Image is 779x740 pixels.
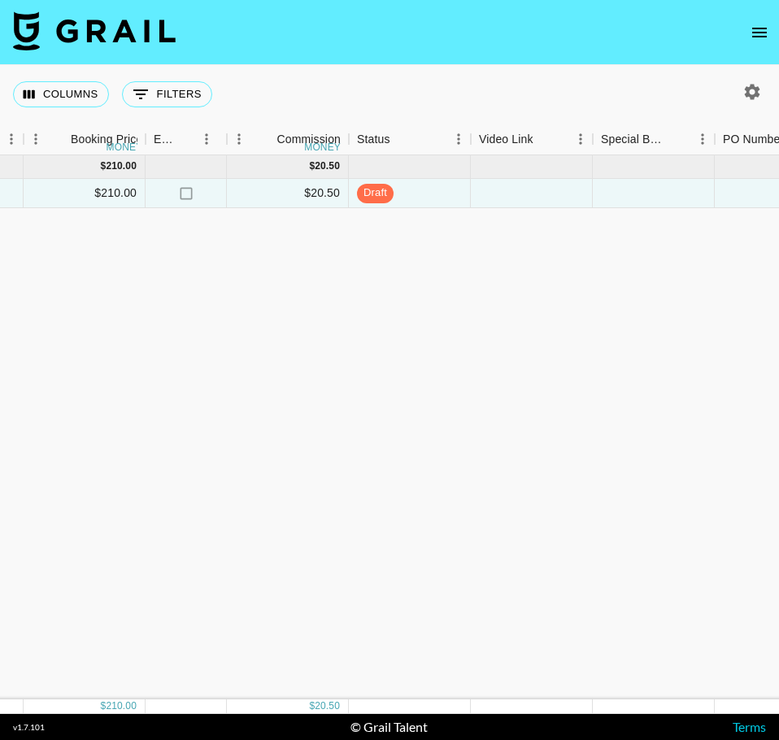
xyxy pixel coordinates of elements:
button: Select columns [13,81,109,107]
div: © Grail Talent [350,719,428,735]
button: Sort [48,128,71,150]
div: Special Booking Type [593,124,715,155]
div: money [107,142,143,152]
button: Sort [533,128,556,150]
div: Commission [276,124,341,155]
div: Video Link [479,124,533,155]
button: Menu [446,127,471,151]
button: Sort [254,128,276,150]
span: draft [357,185,394,201]
div: 20.50 [315,699,340,713]
div: 210.00 [106,159,137,173]
img: Grail Talent [13,11,176,50]
button: Show filters [122,81,212,107]
div: 210.00 [106,699,137,713]
div: $ [309,159,315,173]
div: $ [309,699,315,713]
div: Special Booking Type [601,124,668,155]
button: Menu [24,127,48,151]
div: Expenses: Remove Commission? [154,124,176,155]
button: Sort [176,128,199,150]
div: Booking Price [71,124,142,155]
button: Menu [568,127,593,151]
a: Terms [733,719,766,734]
div: 20.50 [315,159,340,173]
div: Status [357,124,390,155]
button: Sort [668,128,690,150]
div: $ [101,159,107,173]
button: Menu [227,127,251,151]
div: $ [101,699,107,713]
button: Sort [390,128,413,150]
div: Status [349,124,471,155]
button: Menu [194,127,219,151]
button: open drawer [743,16,776,49]
div: Video Link [471,124,593,155]
div: $20.50 [227,179,349,208]
div: $210.00 [24,179,146,208]
div: Expenses: Remove Commission? [146,124,227,155]
div: v 1.7.101 [13,722,45,733]
div: money [304,142,341,152]
button: Menu [690,127,715,151]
